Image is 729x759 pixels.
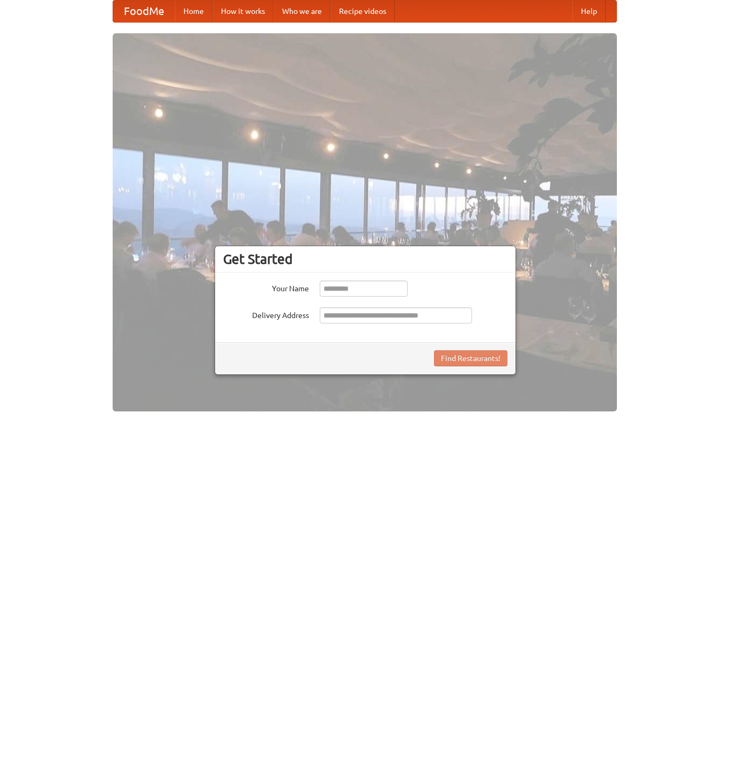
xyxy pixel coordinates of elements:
[223,307,309,321] label: Delivery Address
[330,1,395,22] a: Recipe videos
[223,281,309,294] label: Your Name
[175,1,212,22] a: Home
[223,251,507,267] h3: Get Started
[274,1,330,22] a: Who we are
[434,350,507,366] button: Find Restaurants!
[212,1,274,22] a: How it works
[572,1,606,22] a: Help
[113,1,175,22] a: FoodMe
